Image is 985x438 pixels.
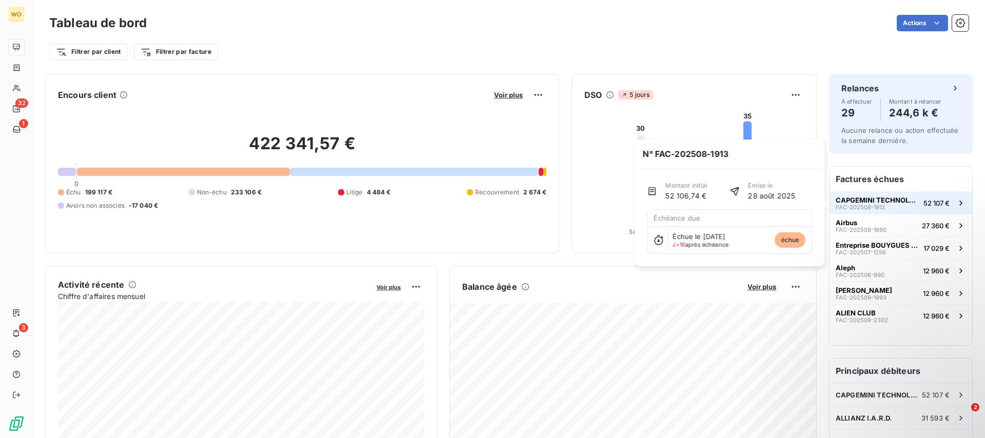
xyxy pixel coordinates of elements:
[197,188,227,197] span: Non-échu
[346,188,363,197] span: Litige
[897,15,948,31] button: Actions
[747,283,776,291] span: Voir plus
[654,214,700,222] span: Échéance due
[921,414,950,422] span: 31 593 €
[618,90,653,99] span: 5 jours
[830,214,972,236] button: AirbusFAC-202508-169027 360 €
[836,227,887,233] span: FAC-202508-1690
[830,236,972,259] button: Entreprise BOUYGUES BATIMENT ILE DE FRANCE - REPFAC-202507-125617 029 €
[889,105,941,121] h4: 244,6 k €
[367,188,391,197] span: 4 484 €
[66,188,81,197] span: Échu
[836,286,892,294] span: [PERSON_NAME]
[836,218,857,227] span: Airbus
[129,201,158,210] span: -17 040 €
[836,317,888,323] span: FAC-202509-2302
[748,190,795,201] span: 28 août 2025
[836,241,919,249] span: Entreprise BOUYGUES BATIMENT ILE DE FRANCE - REP
[58,278,124,291] h6: Activité récente
[830,304,972,327] button: ALIEN CLUBFAC-202509-230212 960 €
[66,201,125,210] span: Avoirs non associés
[673,241,685,248] span: J+16
[58,291,369,302] span: Chiffre d'affaires mensuel
[830,191,972,214] button: CAPGEMINI TECHNOLOGY SERVICESFAC-202508-191352 107 €
[15,98,28,108] span: 32
[923,312,950,320] span: 12 960 €
[19,323,28,332] span: 3
[841,82,879,94] h6: Relances
[841,98,872,105] span: À effectuer
[629,228,652,235] tspan: Sept. 25
[841,105,872,121] h4: 29
[922,222,950,230] span: 27 360 €
[8,6,25,23] div: WO
[923,244,950,252] span: 17 029 €
[830,167,972,191] h6: Factures échues
[49,44,128,60] button: Filtrer par client
[836,204,885,210] span: FAC-202508-1913
[19,119,28,128] span: 1
[8,415,25,432] img: Logo LeanPay
[836,249,886,255] span: FAC-202507-1256
[923,199,950,207] span: 52 107 €
[665,190,707,201] span: 52 106,74 €
[950,403,975,428] iframe: Intercom live chat
[775,232,805,248] span: échue
[836,264,855,272] span: Aleph
[744,282,779,291] button: Voir plus
[780,339,985,410] iframe: Intercom notifications message
[491,90,526,99] button: Voir plus
[923,267,950,275] span: 12 960 €
[58,89,116,101] h6: Encours client
[494,91,523,99] span: Voir plus
[584,89,602,101] h6: DSO
[635,140,737,168] span: N° FAC-202508-1913
[377,284,401,291] span: Voir plus
[830,259,972,282] button: AlephFAC-202506-99012 960 €
[673,232,725,241] span: Échue le [DATE]
[58,133,546,164] h2: 422 341,57 €
[836,272,884,278] span: FAC-202506-990
[49,14,147,32] h3: Tableau de bord
[665,181,707,190] span: Montant initial
[85,188,112,197] span: 199 117 €
[830,282,972,304] button: [PERSON_NAME]FAC-202509-199312 960 €
[523,188,546,197] span: 2 674 €
[836,294,887,301] span: FAC-202509-1993
[475,188,519,197] span: Recouvrement
[971,403,979,411] span: 2
[673,242,728,248] span: après échéance
[841,126,958,145] span: Aucune relance ou action effectuée la semaine dernière.
[74,180,78,188] span: 0
[923,289,950,297] span: 12 960 €
[373,282,404,291] button: Voir plus
[462,281,517,293] h6: Balance âgée
[889,98,941,105] span: Montant à relancer
[231,188,262,197] span: 233 106 €
[134,44,218,60] button: Filtrer par facture
[836,414,892,422] span: ALLIANZ I.A.R.D.
[836,309,876,317] span: ALIEN CLUB
[748,181,795,190] span: Émise le
[836,196,919,204] span: CAPGEMINI TECHNOLOGY SERVICES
